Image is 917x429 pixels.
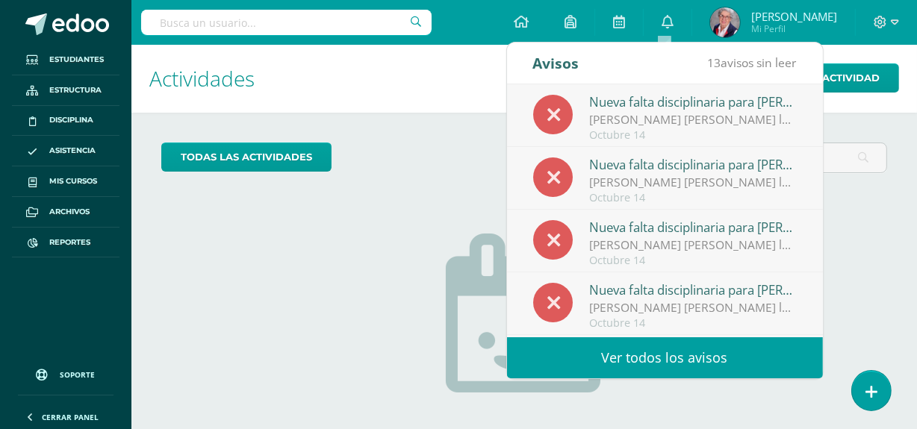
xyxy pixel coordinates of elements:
div: Nueva falta disciplinaria para [PERSON_NAME] [589,92,797,111]
div: [PERSON_NAME] [PERSON_NAME] le asignó la falta disciplinaria 'Académico: No entregó tarea' al alu... [589,174,797,191]
span: Cerrar panel [42,412,99,422]
div: [PERSON_NAME] [PERSON_NAME] le asignó la falta disciplinaria 'Académico: No entregó tarea' al alu... [589,111,797,128]
span: 13 [708,54,721,71]
span: Estructura [49,84,102,96]
div: Octubre 14 [589,254,797,267]
a: Mis cursos [12,166,119,197]
a: Actividad [787,63,899,93]
span: Actividad [822,64,880,92]
div: Octubre 14 [589,317,797,330]
a: Ver todos los avisos [507,337,823,378]
span: Asistencia [49,145,96,157]
div: [PERSON_NAME] [PERSON_NAME] le asignó la falta disciplinaria 'Académico: No entregó tarea' al alu... [589,237,797,254]
span: Archivos [49,206,90,218]
span: Mis cursos [49,175,97,187]
div: Octubre 14 [589,192,797,204]
a: Estudiantes [12,45,119,75]
span: Reportes [49,237,90,248]
img: cb4066c05fad8c9475a4354f73f48469.png [710,7,740,37]
h1: Actividades [149,45,899,113]
span: [PERSON_NAME] [751,9,837,24]
span: Estudiantes [49,54,104,66]
a: todas las Actividades [161,143,332,172]
a: Archivos [12,197,119,228]
a: Asistencia [12,136,119,166]
div: Avisos [533,43,579,84]
div: Octubre 14 [589,129,797,142]
span: Mi Perfil [751,22,837,35]
span: Soporte [60,369,96,380]
a: Reportes [12,228,119,258]
div: Nueva falta disciplinaria para [PERSON_NAME] [589,217,797,237]
span: Disciplina [49,114,93,126]
a: Soporte [18,354,114,391]
input: Busca un usuario... [141,10,432,35]
span: avisos sin leer [708,54,797,71]
a: Disciplina [12,106,119,137]
div: [PERSON_NAME] [PERSON_NAME] le asignó la falta disciplinaria 'Académico: No entregó tarea' al alu... [589,299,797,316]
div: Nueva falta disciplinaria para [PERSON_NAME] Cordón [589,154,797,174]
div: Nueva falta disciplinaria para [PERSON_NAME] [589,280,797,299]
a: Estructura [12,75,119,106]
